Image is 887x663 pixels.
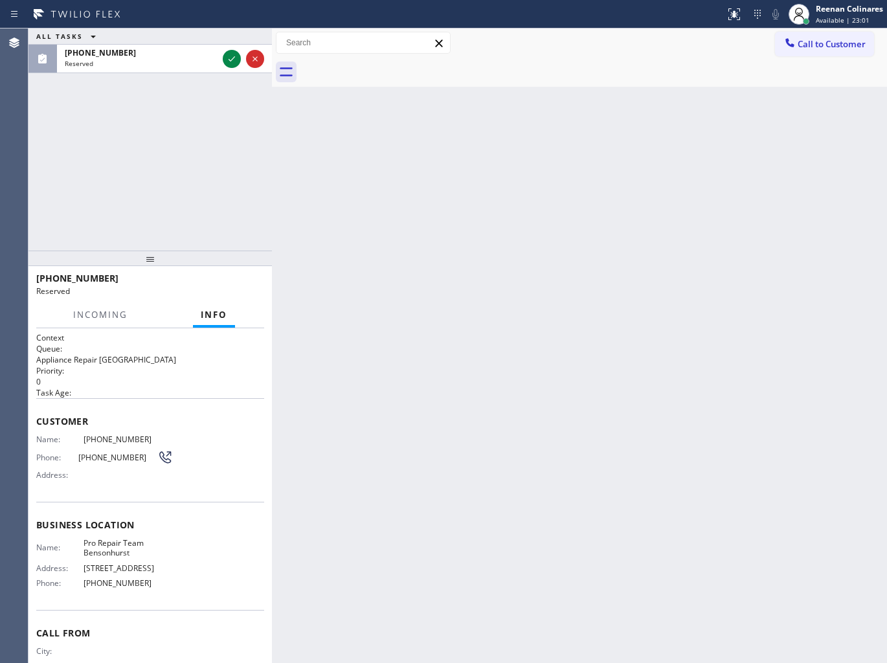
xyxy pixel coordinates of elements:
[36,627,264,639] span: Call From
[65,47,136,58] span: [PHONE_NUMBER]
[36,376,264,387] p: 0
[36,415,264,427] span: Customer
[36,286,70,297] span: Reserved
[798,38,866,50] span: Call to Customer
[36,354,264,365] p: Appliance Repair [GEOGRAPHIC_DATA]
[78,453,157,462] span: [PHONE_NUMBER]
[816,3,883,14] div: Reenan Colinares
[816,16,870,25] span: Available | 23:01
[36,272,118,284] span: [PHONE_NUMBER]
[36,543,84,552] span: Name:
[36,434,84,444] span: Name:
[65,59,93,68] span: Reserved
[201,309,227,320] span: Info
[223,50,241,68] button: Accept
[36,578,84,588] span: Phone:
[36,32,83,41] span: ALL TASKS
[767,5,785,23] button: Mute
[36,387,264,398] h2: Task Age:
[65,302,135,328] button: Incoming
[84,578,173,588] span: [PHONE_NUMBER]
[36,646,84,656] span: City:
[73,309,128,320] span: Incoming
[246,50,264,68] button: Reject
[36,365,264,376] h2: Priority:
[36,563,84,573] span: Address:
[276,32,450,53] input: Search
[28,28,109,44] button: ALL TASKS
[193,302,235,328] button: Info
[36,343,264,354] h2: Queue:
[84,538,173,558] span: Pro Repair Team Bensonhurst
[84,434,173,444] span: [PHONE_NUMBER]
[36,519,264,531] span: Business location
[36,470,84,480] span: Address:
[775,32,874,56] button: Call to Customer
[36,453,78,462] span: Phone:
[36,332,264,343] h1: Context
[84,563,173,573] span: [STREET_ADDRESS]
